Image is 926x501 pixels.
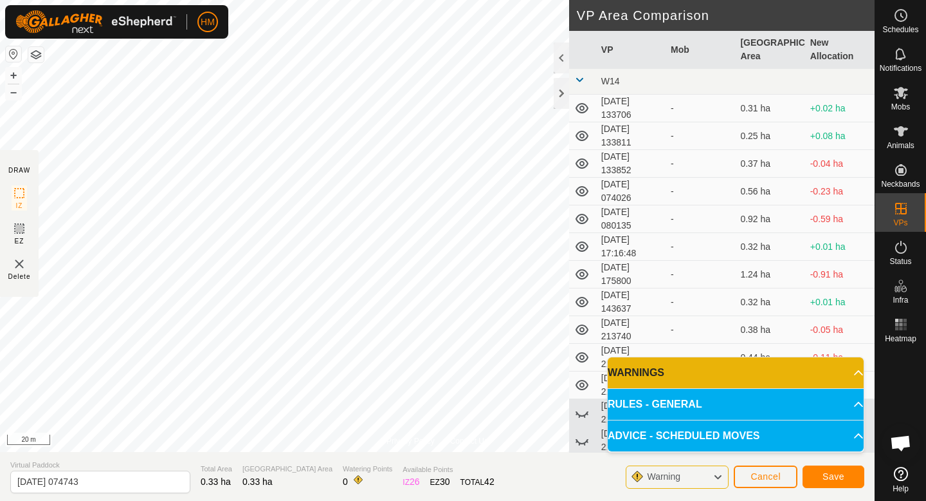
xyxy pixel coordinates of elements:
td: +0.08 ha [805,122,875,150]
span: Watering Points [343,464,392,475]
img: VP [12,256,27,272]
th: [GEOGRAPHIC_DATA] Area [735,31,804,69]
td: 0.38 ha [735,316,804,344]
button: Map Layers [28,47,44,62]
div: - [671,296,730,309]
span: Warning [647,471,680,482]
td: 0.31 ha [735,95,804,122]
div: - [671,102,730,115]
td: [DATE] 133811 [596,122,666,150]
span: [GEOGRAPHIC_DATA] Area [242,464,332,475]
span: Total Area [201,464,232,475]
td: 0.32 ha [735,288,804,316]
span: Save [822,471,844,482]
span: Delete [8,272,31,281]
td: [DATE] 074026 [596,178,666,205]
div: - [671,213,730,226]
td: 0.32 ha [735,233,804,261]
span: WARNINGS [608,365,664,381]
td: -0.05 ha [805,316,875,344]
td: [DATE] 213909 [596,372,666,399]
span: Schedules [882,26,918,33]
p-accordion-header: RULES - GENERAL [608,389,864,420]
span: IZ [16,201,23,211]
td: [DATE] 175800 [596,261,666,288]
td: 0.25 ha [735,122,804,150]
div: - [671,157,730,171]
td: 0.92 ha [735,205,804,233]
td: [DATE] 215722 [596,399,666,427]
span: W14 [601,76,620,86]
span: EZ [15,236,24,246]
span: Infra [893,296,908,304]
h2: VP Area Comparison [577,8,875,23]
td: -0.23 ha [805,178,875,205]
button: Cancel [734,466,797,488]
div: EZ [430,475,450,489]
td: 0.37 ha [735,150,804,178]
button: Save [803,466,864,488]
td: -0.04 ha [805,150,875,178]
span: HM [201,15,215,29]
th: VP [596,31,666,69]
td: 1.24 ha [735,261,804,288]
span: 30 [440,477,450,487]
div: - [671,268,730,281]
span: 0.33 ha [242,477,273,487]
span: Mobs [891,103,910,111]
span: 0 [343,477,348,487]
span: Help [893,485,909,493]
span: Status [889,258,911,265]
p-accordion-header: WARNINGS [608,357,864,388]
td: [DATE] 080135 [596,205,666,233]
td: [DATE] 133706 [596,95,666,122]
td: [DATE] 213839 [596,344,666,372]
button: – [6,84,21,100]
td: [DATE] 143637 [596,288,666,316]
span: RULES - GENERAL [608,397,702,412]
div: - [671,129,730,143]
th: New Allocation [805,31,875,69]
th: Mob [666,31,735,69]
td: -0.91 ha [805,261,875,288]
td: -0.59 ha [805,205,875,233]
span: VPs [893,219,907,227]
td: +0.01 ha [805,288,875,316]
a: Privacy Policy [386,435,435,447]
span: Available Points [403,464,494,475]
div: - [671,323,730,337]
td: [DATE] 133852 [596,150,666,178]
div: - [671,351,730,364]
a: Help [875,462,926,498]
button: + [6,68,21,83]
span: 42 [484,477,495,487]
div: DRAW [8,165,30,175]
td: +0.02 ha [805,95,875,122]
img: Gallagher Logo [15,10,176,33]
p-accordion-header: ADVICE - SCHEDULED MOVES [608,421,864,451]
span: Notifications [880,64,921,72]
td: -0.11 ha [805,344,875,372]
span: Neckbands [881,180,920,188]
td: +0.01 ha [805,233,875,261]
a: Contact Us [450,435,488,447]
td: 0.56 ha [735,178,804,205]
div: TOTAL [460,475,495,489]
div: - [671,240,730,254]
span: Heatmap [885,335,916,343]
span: Animals [887,142,914,149]
td: 0.44 ha [735,344,804,372]
div: Open chat [882,424,920,462]
div: - [671,185,730,198]
td: [DATE] 17:16:48 [596,233,666,261]
span: 0.33 ha [201,477,231,487]
td: [DATE] 213740 [596,316,666,344]
span: ADVICE - SCHEDULED MOVES [608,428,759,444]
span: Cancel [750,471,781,482]
td: [DATE] 215857 [596,427,666,455]
div: IZ [403,475,419,489]
span: 26 [410,477,420,487]
span: Virtual Paddock [10,460,190,471]
button: Reset Map [6,46,21,62]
